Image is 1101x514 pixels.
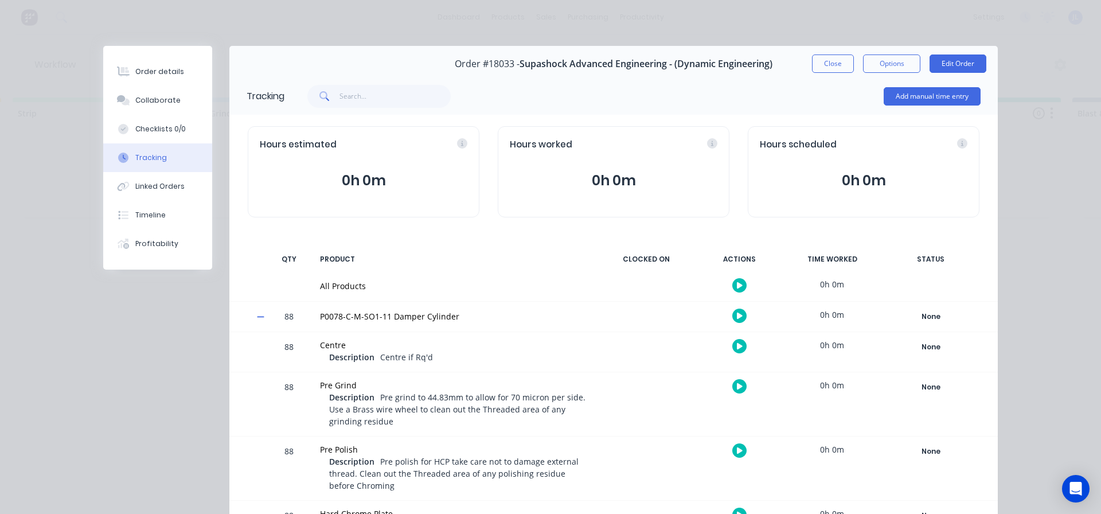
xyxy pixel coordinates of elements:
[812,54,854,73] button: Close
[789,437,875,462] div: 0h 0m
[889,443,973,460] button: None
[135,239,178,249] div: Profitability
[510,170,717,192] button: 0h 0m
[789,302,875,328] div: 0h 0m
[889,309,972,324] div: None
[884,87,981,106] button: Add manual time entry
[135,67,184,77] div: Order details
[339,85,451,108] input: Search...
[863,54,920,73] button: Options
[135,124,186,134] div: Checklists 0/0
[272,247,306,271] div: QTY
[272,374,306,436] div: 88
[103,57,212,86] button: Order details
[329,456,579,491] span: Pre polish for HCP take care not to damage external thread. Clean out the Threaded area of any po...
[760,170,967,192] button: 0h 0m
[247,89,284,103] div: Tracking
[135,181,185,192] div: Linked Orders
[320,379,589,391] div: Pre Grind
[882,247,979,271] div: STATUS
[1062,475,1090,503] div: Open Intercom Messenger
[760,138,837,151] span: Hours scheduled
[889,379,973,395] button: None
[889,309,973,325] button: None
[329,455,374,468] span: Description
[380,352,433,363] span: Centre if Rq'd
[272,334,306,372] div: 88
[789,332,875,358] div: 0h 0m
[260,170,467,192] button: 0h 0m
[889,339,973,355] button: None
[272,438,306,500] div: 88
[320,280,589,292] div: All Products
[329,391,374,403] span: Description
[272,303,306,332] div: 88
[696,247,782,271] div: ACTIONS
[320,443,589,455] div: Pre Polish
[135,95,181,106] div: Collaborate
[889,444,972,459] div: None
[103,86,212,115] button: Collaborate
[320,339,589,351] div: Centre
[329,392,585,427] span: Pre grind to 44.83mm to allow for 70 micron per side. Use a Brass wire wheel to clean out the Thr...
[889,340,972,355] div: None
[789,372,875,398] div: 0h 0m
[103,201,212,229] button: Timeline
[313,247,596,271] div: PRODUCT
[320,310,589,322] div: P0078-C-M-SO1-11 Damper Cylinder
[103,172,212,201] button: Linked Orders
[135,153,167,163] div: Tracking
[789,247,875,271] div: TIME WORKED
[103,143,212,172] button: Tracking
[789,271,875,297] div: 0h 0m
[930,54,986,73] button: Edit Order
[135,210,166,220] div: Timeline
[520,59,772,69] span: Supashock Advanced Engineering - (Dynamic Engineering)
[103,229,212,258] button: Profitability
[510,138,572,151] span: Hours worked
[103,115,212,143] button: Checklists 0/0
[889,380,972,395] div: None
[329,351,374,363] span: Description
[260,138,337,151] span: Hours estimated
[603,247,689,271] div: CLOCKED ON
[455,59,520,69] span: Order #18033 -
